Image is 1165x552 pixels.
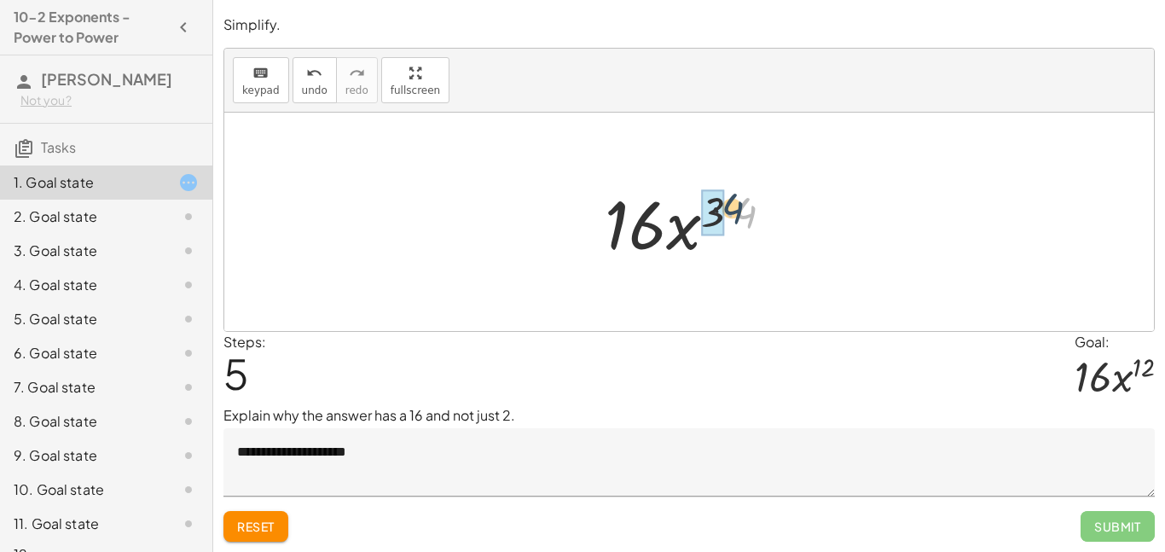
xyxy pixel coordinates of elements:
[345,84,368,96] span: redo
[14,241,151,261] div: 3. Goal state
[302,84,327,96] span: undo
[223,405,1155,426] p: Explain why the answer has a 16 and not just 2.
[1075,332,1155,352] div: Goal:
[349,63,365,84] i: redo
[14,309,151,329] div: 5. Goal state
[178,343,199,363] i: Task not started.
[391,84,440,96] span: fullscreen
[293,57,337,103] button: undoundo
[178,377,199,398] i: Task not started.
[252,63,269,84] i: keyboard
[233,57,289,103] button: keyboardkeypad
[223,511,288,542] button: Reset
[14,7,168,48] h4: 10-2 Exponents - Power to Power
[178,445,199,466] i: Task not started.
[41,138,76,156] span: Tasks
[20,92,199,109] div: Not you?
[178,275,199,295] i: Task not started.
[306,63,322,84] i: undo
[178,411,199,432] i: Task not started.
[223,15,1155,35] p: Simplify.
[178,172,199,193] i: Task started.
[14,172,151,193] div: 1. Goal state
[178,514,199,534] i: Task not started.
[178,206,199,227] i: Task not started.
[237,519,275,534] span: Reset
[336,57,378,103] button: redoredo
[242,84,280,96] span: keypad
[14,411,151,432] div: 8. Goal state
[14,514,151,534] div: 11. Goal state
[178,479,199,500] i: Task not started.
[14,206,151,227] div: 2. Goal state
[41,69,172,89] span: [PERSON_NAME]
[381,57,449,103] button: fullscreen
[14,445,151,466] div: 9. Goal state
[178,309,199,329] i: Task not started.
[223,347,249,399] span: 5
[178,241,199,261] i: Task not started.
[223,333,266,351] label: Steps:
[14,343,151,363] div: 6. Goal state
[14,275,151,295] div: 4. Goal state
[14,377,151,398] div: 7. Goal state
[14,479,151,500] div: 10. Goal state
